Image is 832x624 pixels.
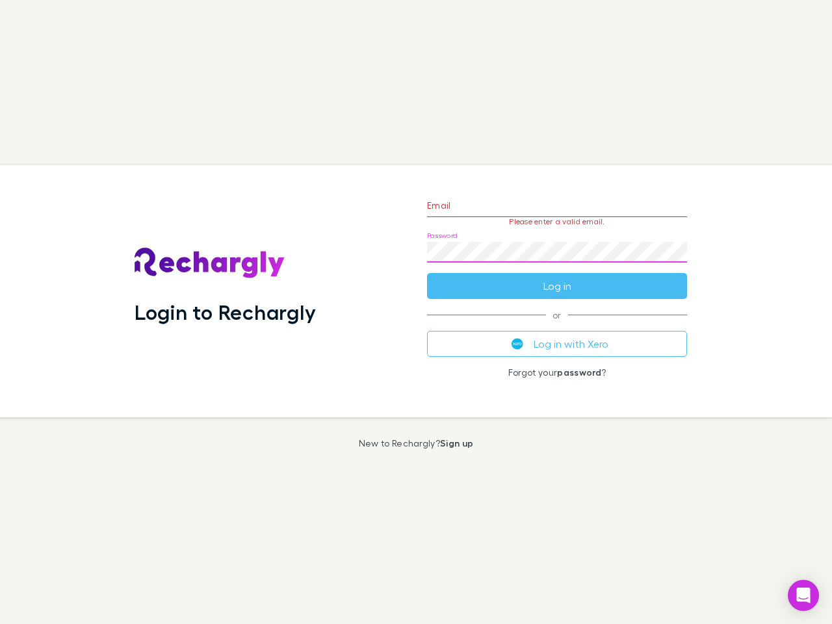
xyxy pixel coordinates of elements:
[135,248,285,279] img: Rechargly's Logo
[427,231,458,240] label: Password
[512,338,523,350] img: Xero's logo
[427,217,687,226] p: Please enter a valid email.
[440,437,473,448] a: Sign up
[557,367,601,378] a: password
[135,300,316,324] h1: Login to Rechargly
[788,580,819,611] div: Open Intercom Messenger
[427,331,687,357] button: Log in with Xero
[427,367,687,378] p: Forgot your ?
[427,273,687,299] button: Log in
[359,438,474,448] p: New to Rechargly?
